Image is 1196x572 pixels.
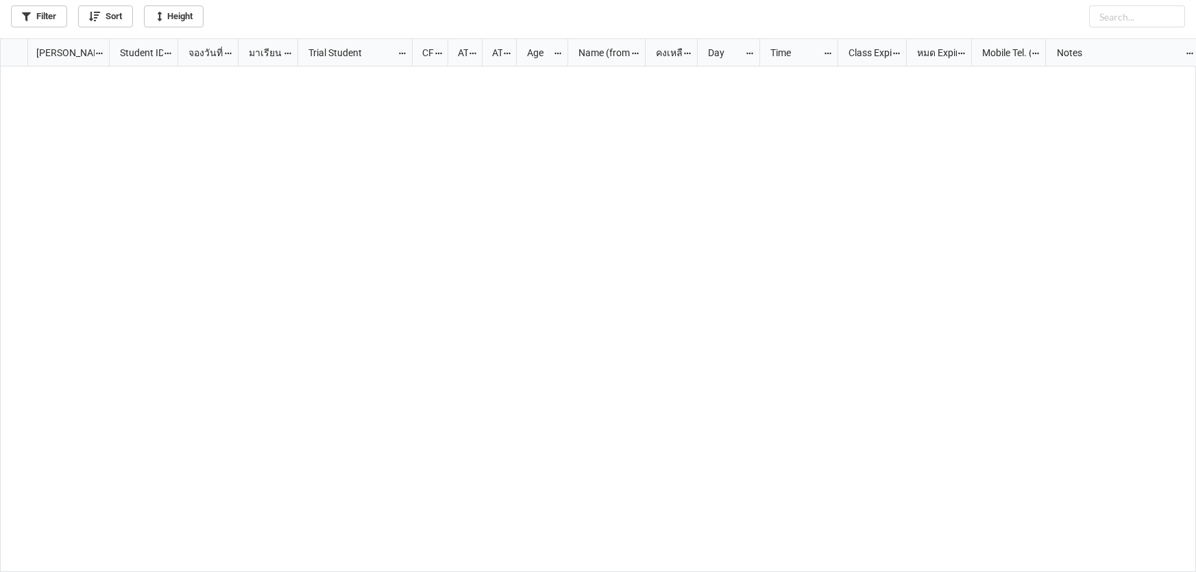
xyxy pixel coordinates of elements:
[300,45,397,60] div: Trial Student
[180,45,224,60] div: จองวันที่
[570,45,631,60] div: Name (from Class)
[1089,5,1185,27] input: Search...
[909,45,957,60] div: หมด Expired date (from [PERSON_NAME] Name)
[648,45,683,60] div: คงเหลือ (from Nick Name)
[484,45,503,60] div: ATK
[762,45,823,60] div: Time
[974,45,1031,60] div: Mobile Tel. (from Nick Name)
[414,45,434,60] div: CF
[1049,45,1186,60] div: Notes
[840,45,892,60] div: Class Expiration
[28,45,95,60] div: [PERSON_NAME] Name
[519,45,554,60] div: Age
[112,45,163,60] div: Student ID (from [PERSON_NAME] Name)
[144,5,204,27] a: Height
[450,45,469,60] div: ATT
[241,45,284,60] div: มาเรียน
[78,5,133,27] a: Sort
[700,45,745,60] div: Day
[11,5,67,27] a: Filter
[1,39,110,66] div: grid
